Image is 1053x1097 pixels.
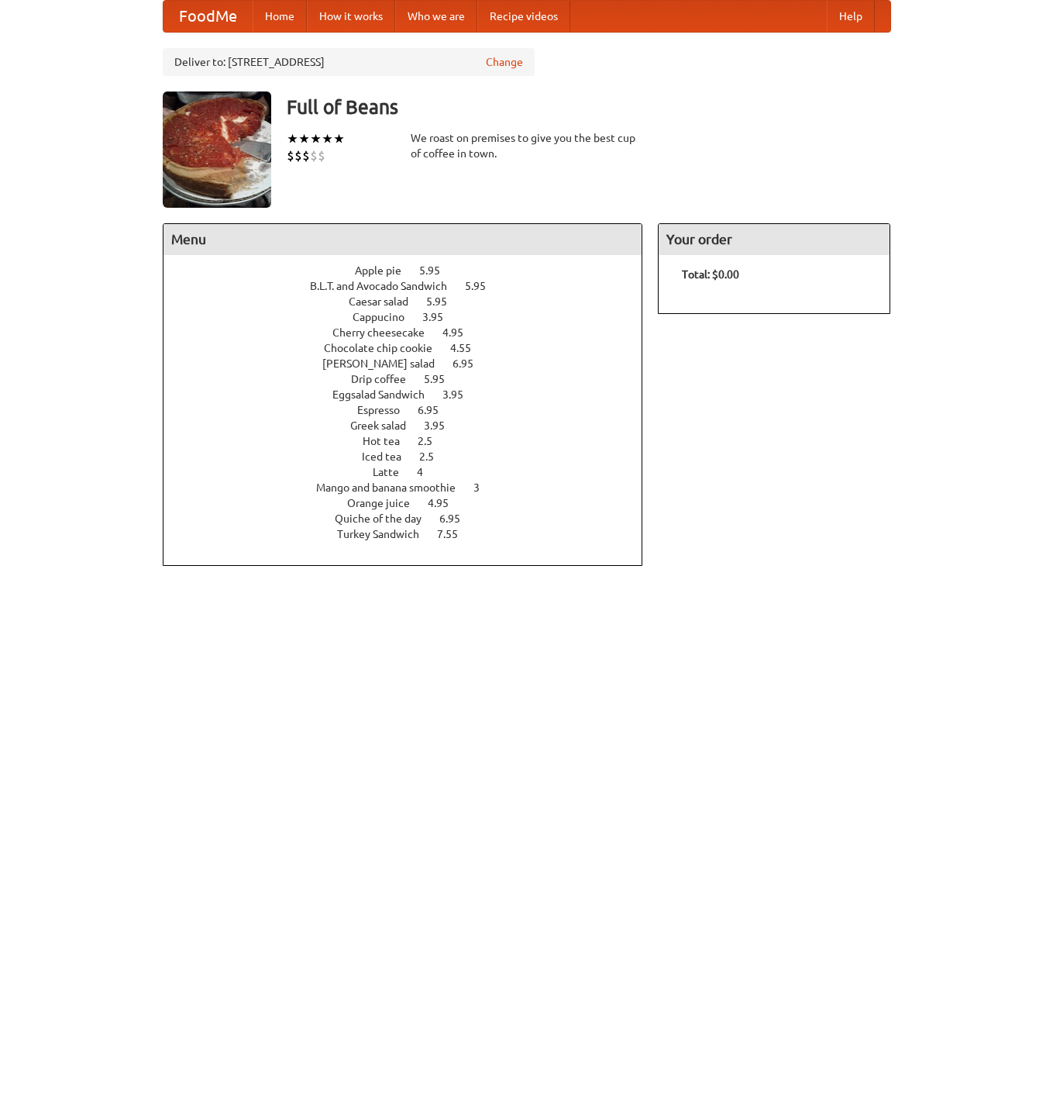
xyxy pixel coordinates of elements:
span: 2.5 [419,450,449,463]
li: ★ [333,130,345,147]
span: Quiche of the day [335,512,437,525]
span: 6.95 [418,404,454,416]
span: Mango and banana smoothie [316,481,471,494]
a: Caesar salad 5.95 [349,295,476,308]
li: $ [302,147,310,164]
a: Chocolate chip cookie 4.55 [324,342,500,354]
a: Recipe videos [477,1,570,32]
span: Drip coffee [351,373,422,385]
span: 4.95 [428,497,464,509]
h4: Your order [659,224,890,255]
span: Cherry cheesecake [332,326,440,339]
a: Espresso 6.95 [357,404,467,416]
h3: Full of Beans [287,91,891,122]
a: [PERSON_NAME] salad 6.95 [322,357,502,370]
li: $ [287,147,294,164]
span: Latte [373,466,415,478]
a: Cherry cheesecake 4.95 [332,326,492,339]
span: Cappucino [353,311,420,323]
li: ★ [298,130,310,147]
li: $ [294,147,302,164]
span: 5.95 [426,295,463,308]
span: 5.95 [424,373,460,385]
span: 3.95 [424,419,460,432]
span: 6.95 [453,357,489,370]
span: Iced tea [362,450,417,463]
span: B.L.T. and Avocado Sandwich [310,280,463,292]
span: 6.95 [439,512,476,525]
a: Who we are [395,1,477,32]
span: Chocolate chip cookie [324,342,448,354]
span: Eggsalad Sandwich [332,388,440,401]
a: Greek salad 3.95 [350,419,473,432]
b: Total: $0.00 [682,268,739,281]
a: Quiche of the day 6.95 [335,512,489,525]
span: Apple pie [355,264,417,277]
a: How it works [307,1,395,32]
a: Help [827,1,875,32]
img: angular.jpg [163,91,271,208]
span: Espresso [357,404,415,416]
a: Drip coffee 5.95 [351,373,473,385]
a: Mango and banana smoothie 3 [316,481,508,494]
span: 7.55 [437,528,473,540]
span: Hot tea [363,435,415,447]
a: B.L.T. and Avocado Sandwich 5.95 [310,280,514,292]
a: FoodMe [163,1,253,32]
li: $ [318,147,325,164]
div: We roast on premises to give you the best cup of coffee in town. [411,130,643,161]
a: Cappucino 3.95 [353,311,472,323]
span: 3 [473,481,495,494]
span: 4.55 [450,342,487,354]
a: Hot tea 2.5 [363,435,461,447]
span: Turkey Sandwich [337,528,435,540]
span: 4.95 [442,326,479,339]
span: 4 [417,466,439,478]
span: 3.95 [442,388,479,401]
li: ★ [310,130,322,147]
li: ★ [322,130,333,147]
span: 3.95 [422,311,459,323]
li: $ [310,147,318,164]
li: ★ [287,130,298,147]
a: Turkey Sandwich 7.55 [337,528,487,540]
div: Deliver to: [STREET_ADDRESS] [163,48,535,76]
a: Home [253,1,307,32]
a: Change [486,54,523,70]
a: Orange juice 4.95 [347,497,477,509]
span: 5.95 [419,264,456,277]
a: Eggsalad Sandwich 3.95 [332,388,492,401]
span: 5.95 [465,280,501,292]
a: Iced tea 2.5 [362,450,463,463]
a: Apple pie 5.95 [355,264,469,277]
span: Greek salad [350,419,422,432]
h4: Menu [163,224,642,255]
a: Latte 4 [373,466,452,478]
span: [PERSON_NAME] salad [322,357,450,370]
span: 2.5 [418,435,448,447]
span: Caesar salad [349,295,424,308]
span: Orange juice [347,497,425,509]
